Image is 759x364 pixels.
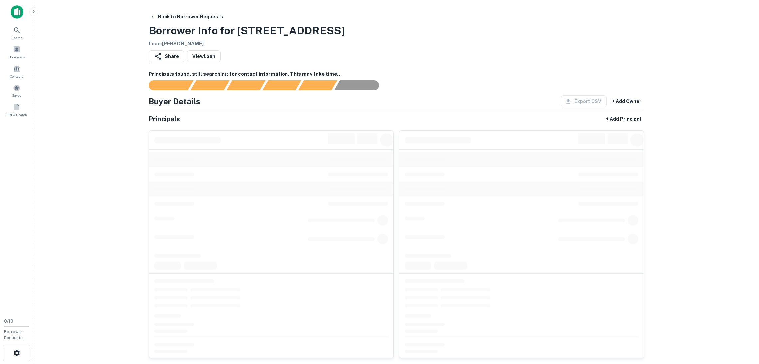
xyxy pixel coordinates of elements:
span: Search [11,35,22,40]
span: Saved [12,93,22,98]
a: Borrowers [2,43,31,61]
button: + Add Principal [603,113,644,125]
button: + Add Owner [609,95,644,107]
h5: Principals [149,114,180,124]
div: Principals found, AI now looking for contact information... [262,80,301,90]
span: Borrower Requests [4,329,23,340]
div: Principals found, still searching for contact information. This may take time... [298,80,337,90]
span: Borrowers [9,54,25,60]
a: SREO Search [2,101,31,119]
a: Search [2,24,31,42]
h6: Principals found, still searching for contact information. This may take time... [149,70,644,78]
div: Your request is received and processing... [190,80,229,90]
div: Documents found, AI parsing details... [226,80,265,90]
span: Contacts [10,74,23,79]
div: AI fulfillment process complete. [334,80,387,90]
a: Saved [2,82,31,99]
h4: Buyer Details [149,95,200,107]
a: Contacts [2,62,31,80]
button: Share [149,50,184,62]
span: 0 / 10 [4,319,13,324]
button: Back to Borrower Requests [147,11,226,23]
div: Sending borrower request to AI... [141,80,191,90]
span: SREO Search [6,112,27,117]
a: ViewLoan [187,50,221,62]
iframe: Chat Widget [726,311,759,343]
h3: Borrower Info for [STREET_ADDRESS] [149,23,345,39]
h6: Loan : [PERSON_NAME] [149,40,345,48]
img: capitalize-icon.png [11,5,23,19]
